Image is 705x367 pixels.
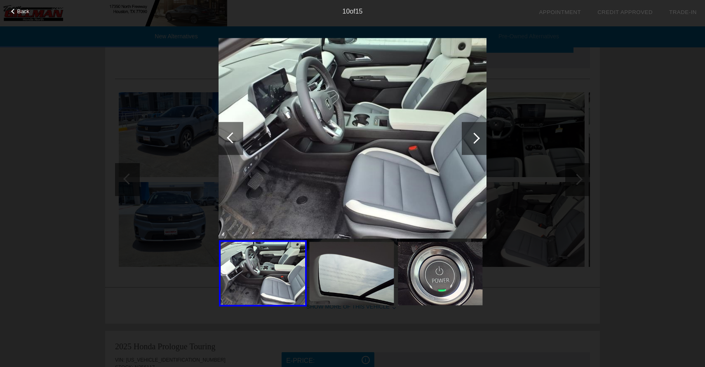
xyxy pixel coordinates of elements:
[398,242,482,305] img: image.aspx
[17,8,30,14] span: Back
[669,9,697,15] a: Trade-In
[539,9,581,15] a: Appointment
[355,8,363,15] span: 15
[343,8,350,15] span: 10
[309,242,394,305] img: image.aspx
[597,9,653,15] a: Credit Approved
[219,38,486,239] img: image.aspx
